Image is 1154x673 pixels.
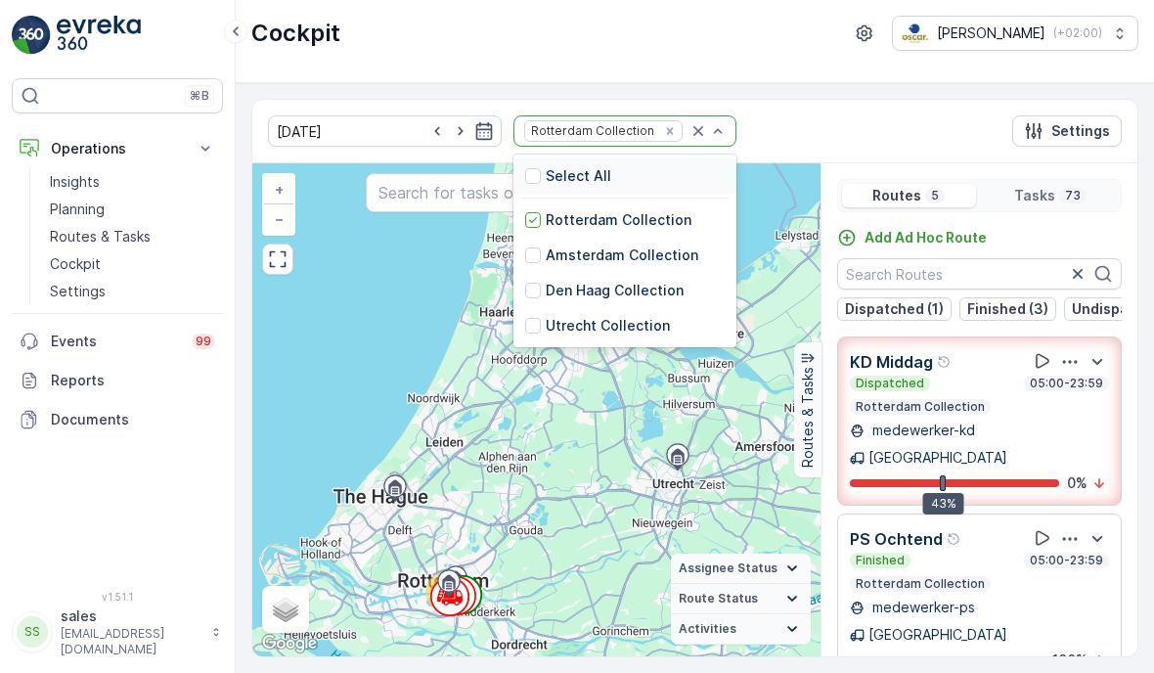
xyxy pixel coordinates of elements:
p: ( +02:00 ) [1053,25,1102,41]
a: Planning [42,196,223,223]
summary: Route Status [671,584,811,614]
span: Assignee Status [679,561,777,576]
p: Routes & Tasks [50,227,151,247]
p: Cockpit [251,18,340,49]
p: Dispatched (1) [845,299,944,319]
button: [PERSON_NAME](+02:00) [892,16,1138,51]
input: dd/mm/yyyy [268,115,502,147]
p: [GEOGRAPHIC_DATA] [868,448,1007,468]
p: KD Middag [850,350,933,374]
p: Rotterdam Collection [546,210,691,230]
p: Select All [546,166,611,186]
a: Open this area in Google Maps (opens a new window) [257,631,322,656]
a: Cockpit [42,250,223,278]
span: + [275,181,284,198]
a: Layers [264,588,307,631]
a: Events99 [12,322,223,361]
div: Help Tooltip Icon [937,354,953,370]
img: Google [257,631,322,656]
button: Finished (3) [959,297,1056,321]
p: Planning [50,200,105,219]
input: Search Routes [837,258,1122,290]
p: Settings [1051,121,1110,141]
img: logo_light-DOdMpM7g.png [57,16,141,55]
button: SSsales[EMAIL_ADDRESS][DOMAIN_NAME] [12,606,223,657]
a: Reports [12,361,223,400]
button: Operations [12,129,223,168]
input: Search for tasks or a location [366,173,707,212]
div: Remove Rotterdam Collection [659,123,681,139]
p: Dispatched [854,376,926,391]
div: 73 [425,572,465,611]
a: Routes & Tasks [42,223,223,250]
div: Rotterdam Collection [525,121,657,140]
p: Routes & Tasks [798,368,818,469]
a: Settings [42,278,223,305]
p: [EMAIL_ADDRESS][DOMAIN_NAME] [61,626,201,657]
span: Route Status [679,591,758,606]
button: Dispatched (1) [837,297,952,321]
div: 43% [923,493,964,515]
p: sales [61,606,201,626]
p: ⌘B [190,88,209,104]
p: Reports [51,371,215,390]
p: Den Haag Collection [546,281,684,300]
a: Zoom In [264,175,293,204]
img: basis-logo_rgb2x.png [901,22,929,44]
a: Insights [42,168,223,196]
p: Amsterdam Collection [546,246,698,265]
p: 5 [929,188,941,203]
span: Activities [679,621,736,637]
p: Settings [50,282,106,301]
p: Operations [51,139,184,158]
p: medewerker-ps [868,598,975,617]
p: Rotterdam Collection [854,399,987,415]
summary: Assignee Status [671,554,811,584]
p: 05:00-23:59 [1028,553,1105,568]
div: Help Tooltip Icon [947,531,962,547]
summary: Activities [671,614,811,645]
p: Cockpit [50,254,101,274]
p: 100 % [1052,651,1087,670]
p: 99 [196,334,211,349]
p: medewerker-kd [868,421,975,440]
p: Finished (3) [967,299,1048,319]
a: Documents [12,400,223,439]
span: − [275,210,285,227]
p: Events [51,332,180,351]
p: Utrecht Collection [546,316,670,336]
button: Settings [1012,115,1122,147]
p: Finished [854,553,907,568]
span: v 1.51.1 [12,591,223,603]
p: Insights [50,172,100,192]
p: Tasks [1014,186,1055,205]
p: 0 % [1067,473,1087,493]
p: Rotterdam Collection [854,576,987,592]
p: 05:00-23:59 [1028,376,1105,391]
a: Add Ad Hoc Route [837,228,987,247]
p: [GEOGRAPHIC_DATA] [868,625,1007,645]
a: Zoom Out [264,204,293,234]
p: Add Ad Hoc Route [865,228,987,247]
p: PS Ochtend [850,527,943,551]
p: 73 [1063,188,1083,203]
p: Documents [51,410,215,429]
p: [PERSON_NAME] [937,23,1045,43]
img: logo [12,16,51,55]
div: SS [17,616,48,648]
p: Routes [872,186,921,205]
